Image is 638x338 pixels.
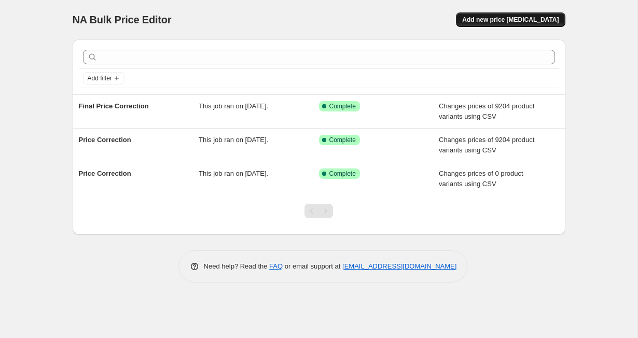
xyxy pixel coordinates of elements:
span: This job ran on [DATE]. [199,136,268,144]
span: Price Correction [79,170,131,177]
span: Add filter [88,74,112,82]
span: or email support at [283,262,342,270]
span: Complete [329,102,356,110]
span: Need help? Read the [204,262,270,270]
nav: Pagination [304,204,333,218]
span: This job ran on [DATE]. [199,170,268,177]
span: Changes prices of 0 product variants using CSV [439,170,523,188]
button: Add filter [83,72,124,84]
a: FAQ [269,262,283,270]
span: Changes prices of 9204 product variants using CSV [439,102,534,120]
a: [EMAIL_ADDRESS][DOMAIN_NAME] [342,262,456,270]
span: NA Bulk Price Editor [73,14,172,25]
span: Final Price Correction [79,102,149,110]
span: Changes prices of 9204 product variants using CSV [439,136,534,154]
span: Add new price [MEDICAL_DATA] [462,16,559,24]
button: Add new price [MEDICAL_DATA] [456,12,565,27]
span: Complete [329,136,356,144]
span: Complete [329,170,356,178]
span: Price Correction [79,136,131,144]
span: This job ran on [DATE]. [199,102,268,110]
